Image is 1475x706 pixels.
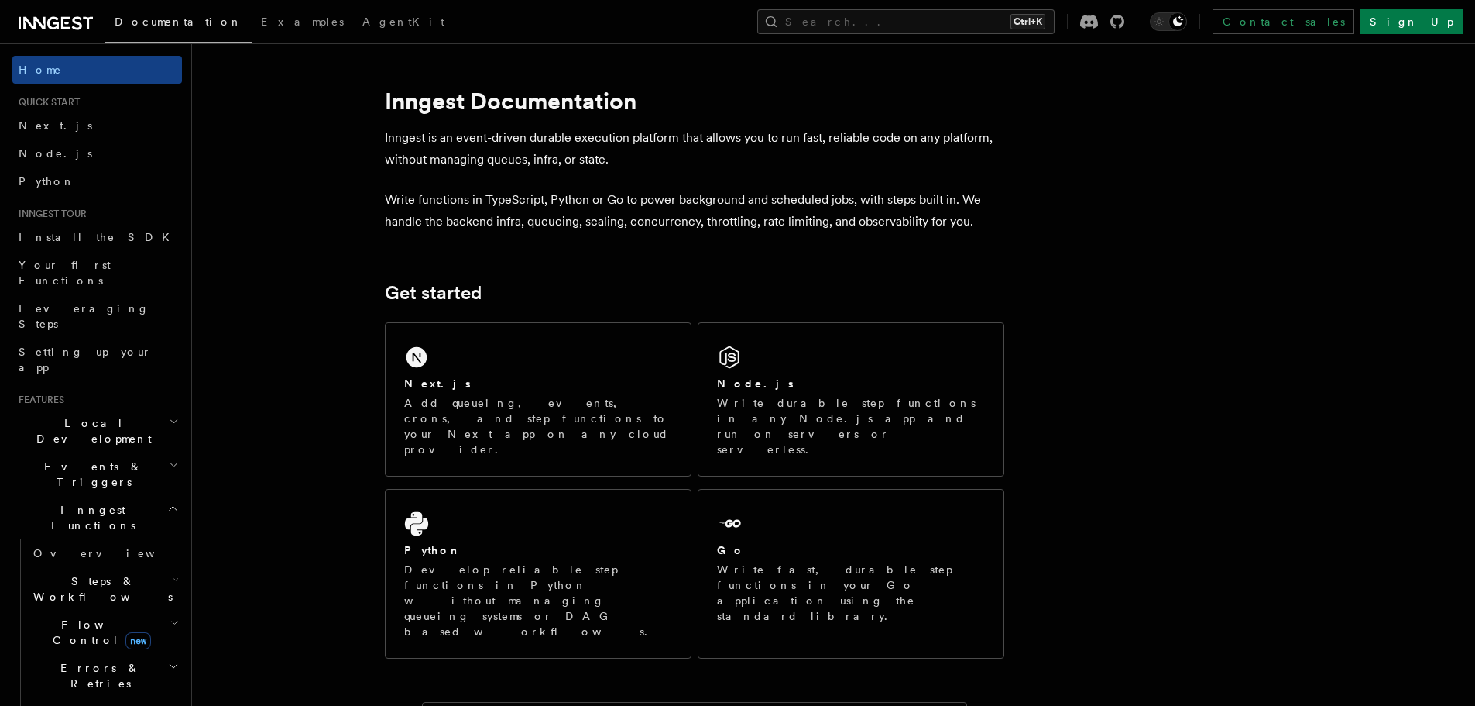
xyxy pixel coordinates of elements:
[19,231,179,243] span: Install the SDK
[12,139,182,167] a: Node.js
[125,632,151,649] span: new
[353,5,454,42] a: AgentKit
[19,175,75,188] span: Python
[19,62,62,77] span: Home
[757,9,1055,34] button: Search...Ctrl+K
[12,415,169,446] span: Local Development
[252,5,353,42] a: Examples
[385,489,691,659] a: PythonDevelop reliable step functions in Python without managing queueing systems or DAG based wo...
[698,322,1004,477] a: Node.jsWrite durable step functions in any Node.js app and run on servers or serverless.
[27,617,170,648] span: Flow Control
[12,251,182,294] a: Your first Functions
[12,409,182,453] button: Local Development
[698,489,1004,659] a: GoWrite fast, durable step functions in your Go application using the standard library.
[19,302,149,330] span: Leveraging Steps
[385,282,482,304] a: Get started
[1360,9,1463,34] a: Sign Up
[115,15,242,28] span: Documentation
[12,496,182,539] button: Inngest Functions
[12,208,87,220] span: Inngest tour
[12,96,80,108] span: Quick start
[27,573,173,604] span: Steps & Workflows
[19,259,111,287] span: Your first Functions
[1213,9,1354,34] a: Contact sales
[404,376,471,391] h2: Next.js
[27,654,182,697] button: Errors & Retries
[105,5,252,43] a: Documentation
[19,119,92,132] span: Next.js
[717,562,985,624] p: Write fast, durable step functions in your Go application using the standard library.
[12,294,182,338] a: Leveraging Steps
[27,660,168,691] span: Errors & Retries
[27,567,182,611] button: Steps & Workflows
[1010,14,1045,29] kbd: Ctrl+K
[404,542,461,558] h2: Python
[12,453,182,496] button: Events & Triggers
[19,147,92,160] span: Node.js
[261,15,344,28] span: Examples
[404,562,672,639] p: Develop reliable step functions in Python without managing queueing systems or DAG based workflows.
[12,459,169,490] span: Events & Triggers
[27,611,182,654] button: Flow Controlnew
[1150,12,1187,31] button: Toggle dark mode
[362,15,444,28] span: AgentKit
[12,56,182,84] a: Home
[12,338,182,381] a: Setting up your app
[12,167,182,195] a: Python
[717,542,745,558] h2: Go
[717,376,794,391] h2: Node.js
[385,87,1004,115] h1: Inngest Documentation
[385,189,1004,232] p: Write functions in TypeScript, Python or Go to power background and scheduled jobs, with steps bu...
[12,112,182,139] a: Next.js
[27,539,182,567] a: Overview
[33,547,193,560] span: Overview
[12,502,167,533] span: Inngest Functions
[404,395,672,457] p: Add queueing, events, crons, and step functions to your Next app on any cloud provider.
[385,322,691,477] a: Next.jsAdd queueing, events, crons, and step functions to your Next app on any cloud provider.
[19,346,152,374] span: Setting up your app
[12,394,64,406] span: Features
[12,223,182,251] a: Install the SDK
[385,127,1004,170] p: Inngest is an event-driven durable execution platform that allows you to run fast, reliable code ...
[717,395,985,457] p: Write durable step functions in any Node.js app and run on servers or serverless.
